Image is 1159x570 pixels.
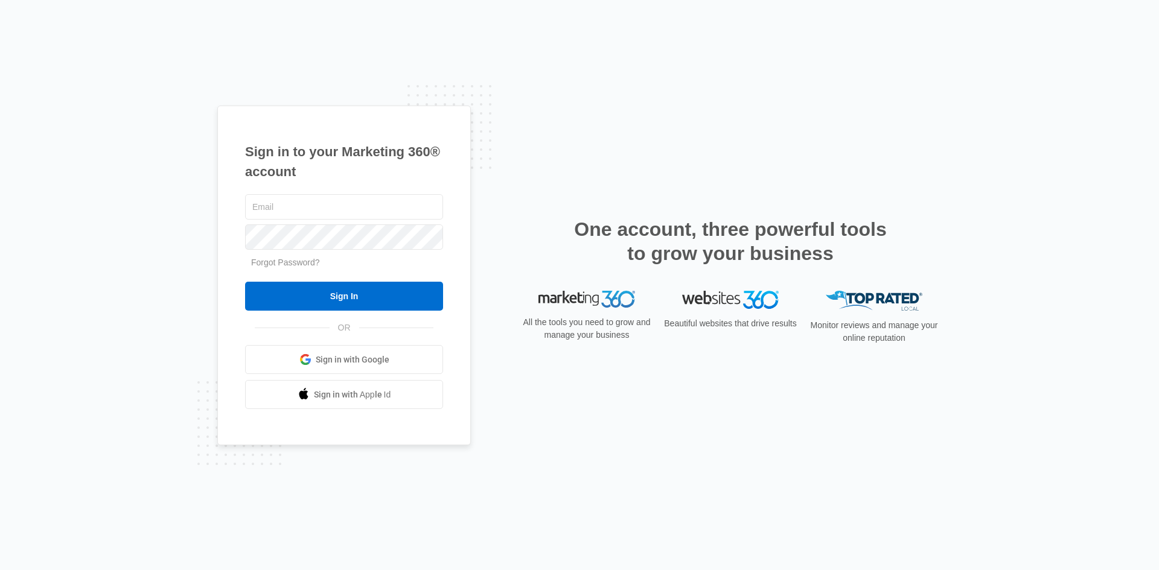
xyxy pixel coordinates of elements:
[826,291,922,311] img: Top Rated Local
[245,142,443,182] h1: Sign in to your Marketing 360® account
[314,388,391,401] span: Sign in with Apple Id
[806,319,942,344] p: Monitor reviews and manage your online reputation
[245,194,443,220] input: Email
[570,217,890,265] h2: One account, three powerful tools to grow your business
[245,380,443,409] a: Sign in with Apple Id
[538,291,635,308] img: Marketing 360
[251,258,320,267] a: Forgot Password?
[663,317,798,330] p: Beautiful websites that drive results
[316,353,389,366] span: Sign in with Google
[245,282,443,311] input: Sign In
[330,321,359,334] span: OR
[519,316,654,341] p: All the tools you need to grow and manage your business
[682,291,779,308] img: Websites 360
[245,345,443,374] a: Sign in with Google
